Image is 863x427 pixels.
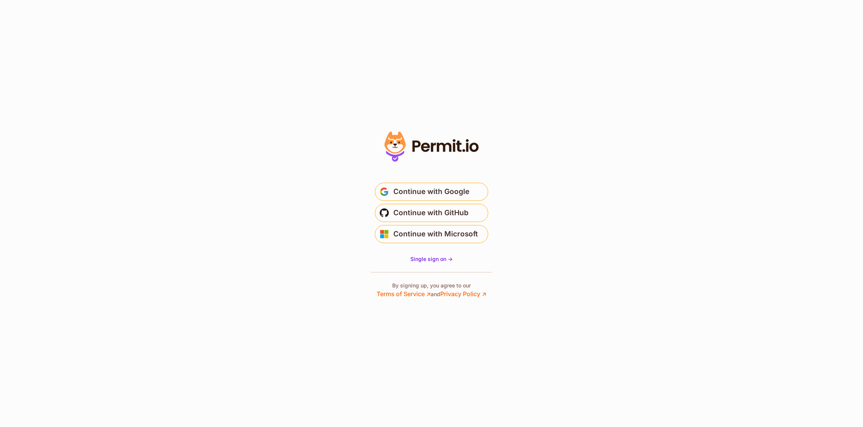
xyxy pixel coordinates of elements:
span: Continue with Microsoft [393,228,478,240]
button: Continue with GitHub [375,204,488,222]
a: Privacy Policy ↗ [440,290,486,298]
span: Single sign on -> [410,256,453,262]
p: By signing up, you agree to our and [377,282,486,298]
button: Continue with Microsoft [375,225,488,243]
button: Continue with Google [375,183,488,201]
span: Continue with Google [393,186,469,198]
a: Single sign on -> [410,255,453,263]
a: Terms of Service ↗ [377,290,431,298]
span: Continue with GitHub [393,207,469,219]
